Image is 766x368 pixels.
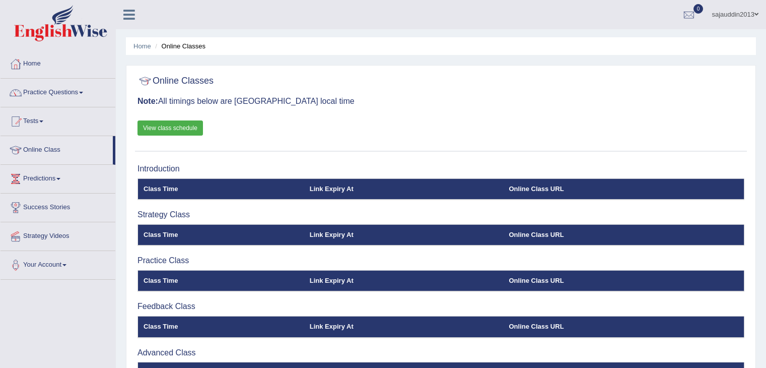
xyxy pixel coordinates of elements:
[1,50,115,75] a: Home
[138,316,304,337] th: Class Time
[1,222,115,248] a: Strategy Videos
[138,224,304,246] th: Class Time
[1,165,115,190] a: Predictions
[504,178,744,200] th: Online Class URL
[137,348,744,357] h3: Advanced Class
[137,210,744,219] h3: Strategy Class
[304,270,504,291] th: Link Expiry At
[137,97,744,106] h3: All timings below are [GEOGRAPHIC_DATA] local time
[138,178,304,200] th: Class Time
[304,178,504,200] th: Link Expiry At
[137,164,744,173] h3: Introduction
[504,316,744,337] th: Online Class URL
[504,224,744,246] th: Online Class URL
[137,97,158,105] b: Note:
[153,41,205,51] li: Online Classes
[1,194,115,219] a: Success Stories
[304,224,504,246] th: Link Expiry At
[1,107,115,133] a: Tests
[138,270,304,291] th: Class Time
[1,79,115,104] a: Practice Questions
[137,302,744,311] h3: Feedback Class
[504,270,744,291] th: Online Class URL
[1,136,113,161] a: Online Class
[304,316,504,337] th: Link Expiry At
[133,42,151,50] a: Home
[137,120,203,136] a: View class schedule
[137,256,744,265] h3: Practice Class
[1,251,115,276] a: Your Account
[137,74,214,89] h2: Online Classes
[693,4,704,14] span: 0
